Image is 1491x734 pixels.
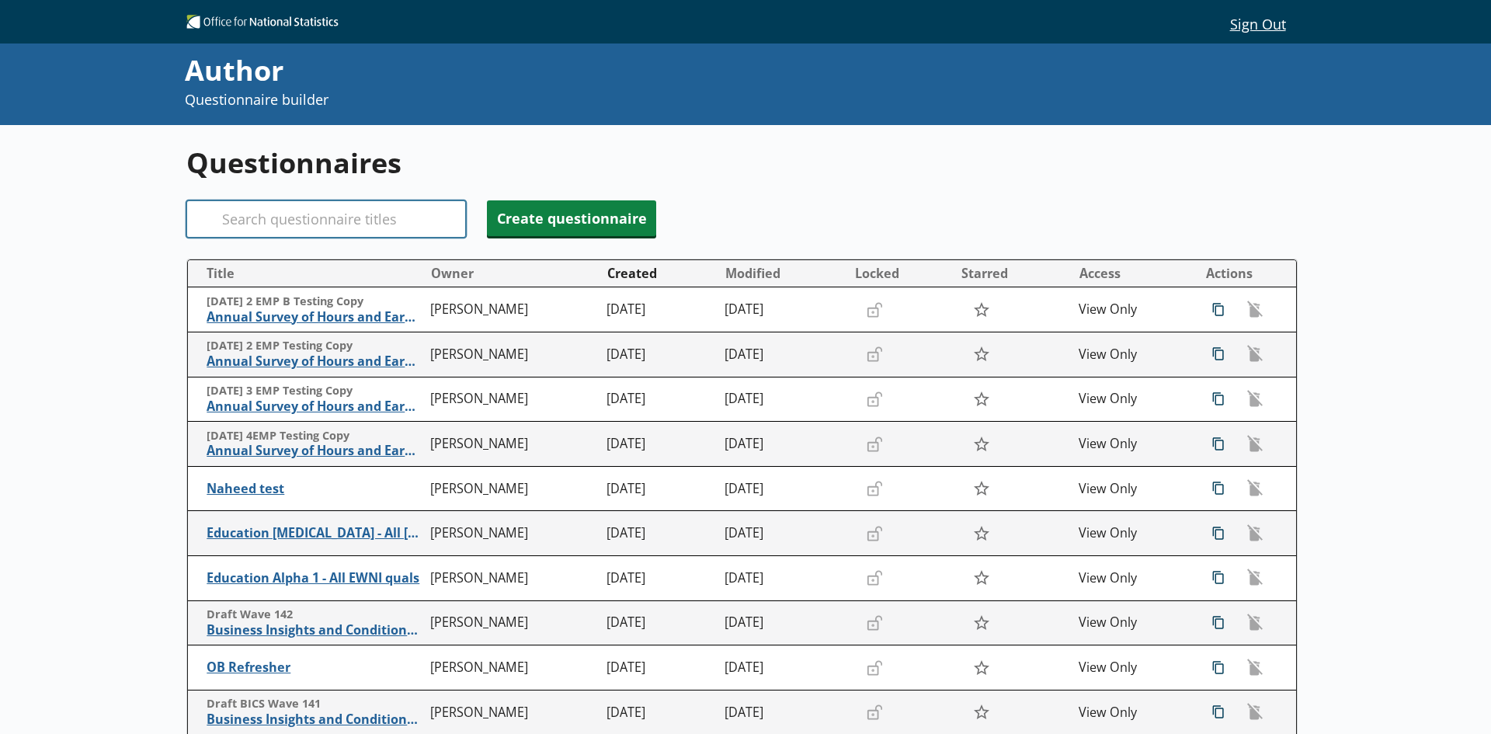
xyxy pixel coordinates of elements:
[964,697,998,727] button: Star
[1072,600,1190,645] td: View Only
[424,287,601,332] td: [PERSON_NAME]
[425,261,600,286] button: Owner
[194,261,423,286] button: Title
[424,377,601,422] td: [PERSON_NAME]
[718,645,848,691] td: [DATE]
[185,51,1003,90] div: Author
[207,697,422,711] span: Draft BICS Wave 141
[600,556,718,601] td: [DATE]
[600,600,718,645] td: [DATE]
[718,422,848,467] td: [DATE]
[424,511,601,556] td: [PERSON_NAME]
[1072,332,1190,377] td: View Only
[964,474,998,503] button: Star
[1072,556,1190,601] td: View Only
[1218,10,1298,37] button: Sign Out
[207,309,422,325] span: Annual Survey of Hours and Earnings ([PERSON_NAME])
[600,287,718,332] td: [DATE]
[1190,260,1296,287] th: Actions
[424,600,601,645] td: [PERSON_NAME]
[1072,645,1190,691] td: View Only
[207,659,422,676] span: OB Refresher
[207,429,422,444] span: [DATE] 4EMP Testing Copy
[718,377,848,422] td: [DATE]
[207,570,422,586] span: Education Alpha 1 - All EWNI quals
[600,377,718,422] td: [DATE]
[207,384,422,398] span: [DATE] 3 EMP Testing Copy
[964,384,998,414] button: Star
[719,261,847,286] button: Modified
[1072,466,1190,511] td: View Only
[1072,287,1190,332] td: View Only
[1072,377,1190,422] td: View Only
[600,422,718,467] td: [DATE]
[207,622,422,638] span: Business Insights and Conditions Survey (BICS)
[207,711,422,728] span: Business Insights and Conditions Survey (BICS)
[718,600,848,645] td: [DATE]
[964,429,998,458] button: Star
[1072,422,1190,467] td: View Only
[718,332,848,377] td: [DATE]
[1073,261,1190,286] button: Access
[718,466,848,511] td: [DATE]
[964,519,998,548] button: Star
[718,287,848,332] td: [DATE]
[424,466,601,511] td: [PERSON_NAME]
[424,645,601,691] td: [PERSON_NAME]
[600,466,718,511] td: [DATE]
[207,481,422,497] span: Naheed test
[955,261,1072,286] button: Starred
[600,645,718,691] td: [DATE]
[487,200,656,236] button: Create questionnaire
[964,339,998,369] button: Star
[964,563,998,593] button: Star
[964,295,998,325] button: Star
[600,332,718,377] td: [DATE]
[207,294,422,309] span: [DATE] 2 EMP B Testing Copy
[424,556,601,601] td: [PERSON_NAME]
[964,652,998,682] button: Star
[424,332,601,377] td: [PERSON_NAME]
[207,525,422,541] span: Education [MEDICAL_DATA] - All [PERSON_NAME]
[207,607,422,622] span: Draft Wave 142
[207,353,422,370] span: Annual Survey of Hours and Earnings ([PERSON_NAME])
[207,398,422,415] span: Annual Survey of Hours and Earnings ([PERSON_NAME])
[1072,511,1190,556] td: View Only
[600,511,718,556] td: [DATE]
[718,556,848,601] td: [DATE]
[718,511,848,556] td: [DATE]
[849,261,954,286] button: Locked
[185,90,1003,110] p: Questionnaire builder
[964,608,998,638] button: Star
[601,261,718,286] button: Created
[424,422,601,467] td: [PERSON_NAME]
[207,443,422,459] span: Annual Survey of Hours and Earnings ([PERSON_NAME])
[186,144,1298,182] h1: Questionnaires
[207,339,422,353] span: [DATE] 2 EMP Testing Copy
[186,200,466,238] input: Search questionnaire titles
